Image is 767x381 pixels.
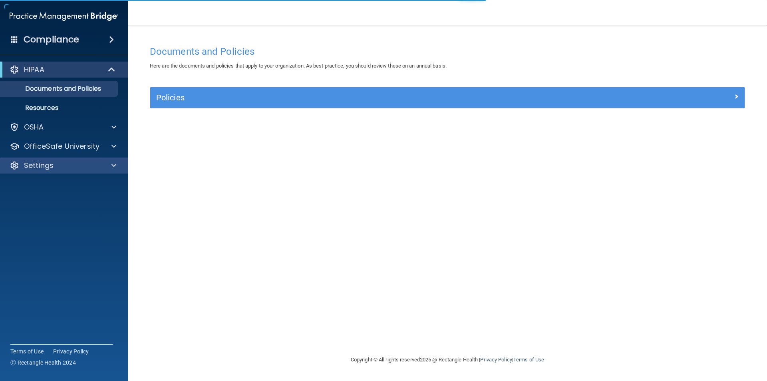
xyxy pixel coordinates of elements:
[10,65,116,74] a: HIPAA
[24,122,44,132] p: OSHA
[24,142,99,151] p: OfficeSafe University
[150,46,745,57] h4: Documents and Policies
[10,142,116,151] a: OfficeSafe University
[629,324,757,356] iframe: Drift Widget Chat Controller
[150,63,447,69] span: Here are the documents and policies that apply to your organization. As best practice, you should...
[10,347,44,355] a: Terms of Use
[302,347,593,373] div: Copyright © All rights reserved 2025 @ Rectangle Health | |
[156,91,739,104] a: Policies
[513,357,544,363] a: Terms of Use
[24,161,54,170] p: Settings
[10,8,118,24] img: PMB logo
[24,65,44,74] p: HIPAA
[10,161,116,170] a: Settings
[156,93,590,102] h5: Policies
[24,34,79,45] h4: Compliance
[10,359,76,367] span: Ⓒ Rectangle Health 2024
[10,122,116,132] a: OSHA
[5,104,114,112] p: Resources
[53,347,89,355] a: Privacy Policy
[5,85,114,93] p: Documents and Policies
[480,357,512,363] a: Privacy Policy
